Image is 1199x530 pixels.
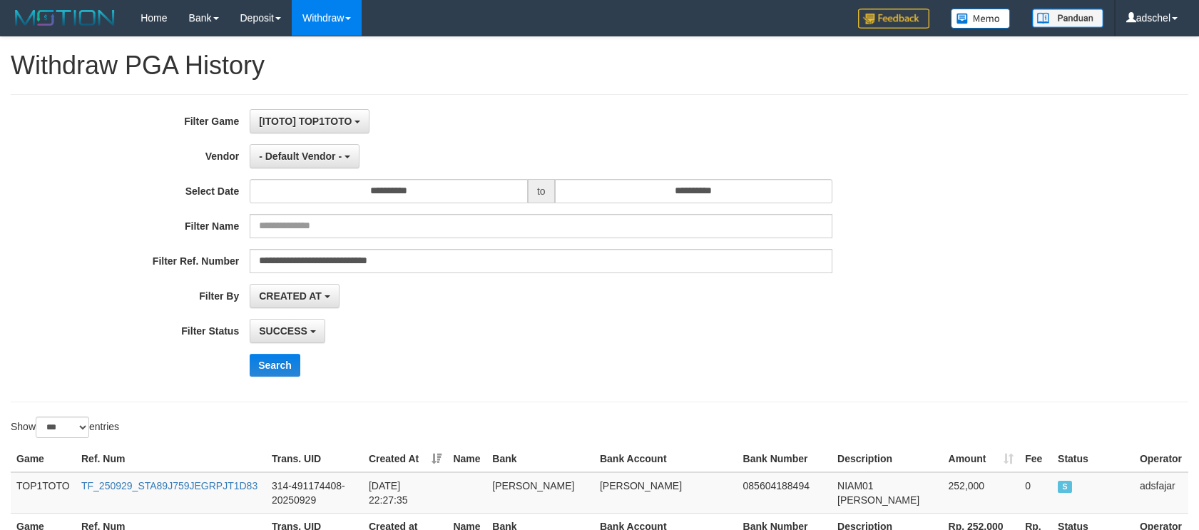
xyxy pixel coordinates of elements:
td: NIAM01 [PERSON_NAME] [832,472,943,514]
span: - Default Vendor - [259,151,342,162]
th: Created At: activate to sort column ascending [363,446,447,472]
th: Bank Account [594,446,738,472]
td: adsfajar [1134,472,1188,514]
span: CREATED AT [259,290,322,302]
span: SUCCESS [1058,481,1072,493]
span: SUCCESS [259,325,307,337]
td: [DATE] 22:27:35 [363,472,447,514]
h1: Withdraw PGA History [11,51,1188,80]
th: Operator [1134,446,1188,472]
td: 085604188494 [738,472,832,514]
button: [ITOTO] TOP1TOTO [250,109,369,133]
th: Status [1052,446,1134,472]
td: [PERSON_NAME] [486,472,594,514]
img: MOTION_logo.png [11,7,119,29]
td: 0 [1019,472,1052,514]
button: Search [250,354,300,377]
th: Amount: activate to sort column ascending [943,446,1020,472]
td: 314-491174408-20250929 [266,472,363,514]
select: Showentries [36,417,89,438]
th: Ref. Num [76,446,266,472]
label: Show entries [11,417,119,438]
th: Name [447,446,486,472]
img: Button%20Memo.svg [951,9,1011,29]
span: [ITOTO] TOP1TOTO [259,116,352,127]
button: CREATED AT [250,284,340,308]
img: panduan.png [1032,9,1103,28]
th: Game [11,446,76,472]
th: Description [832,446,943,472]
td: [PERSON_NAME] [594,472,738,514]
th: Fee [1019,446,1052,472]
td: 252,000 [943,472,1020,514]
button: SUCCESS [250,319,325,343]
th: Bank Number [738,446,832,472]
a: TF_250929_STA89J759JEGRPJT1D83 [81,480,257,491]
img: Feedback.jpg [858,9,929,29]
th: Bank [486,446,594,472]
th: Trans. UID [266,446,363,472]
span: to [528,179,555,203]
button: - Default Vendor - [250,144,359,168]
